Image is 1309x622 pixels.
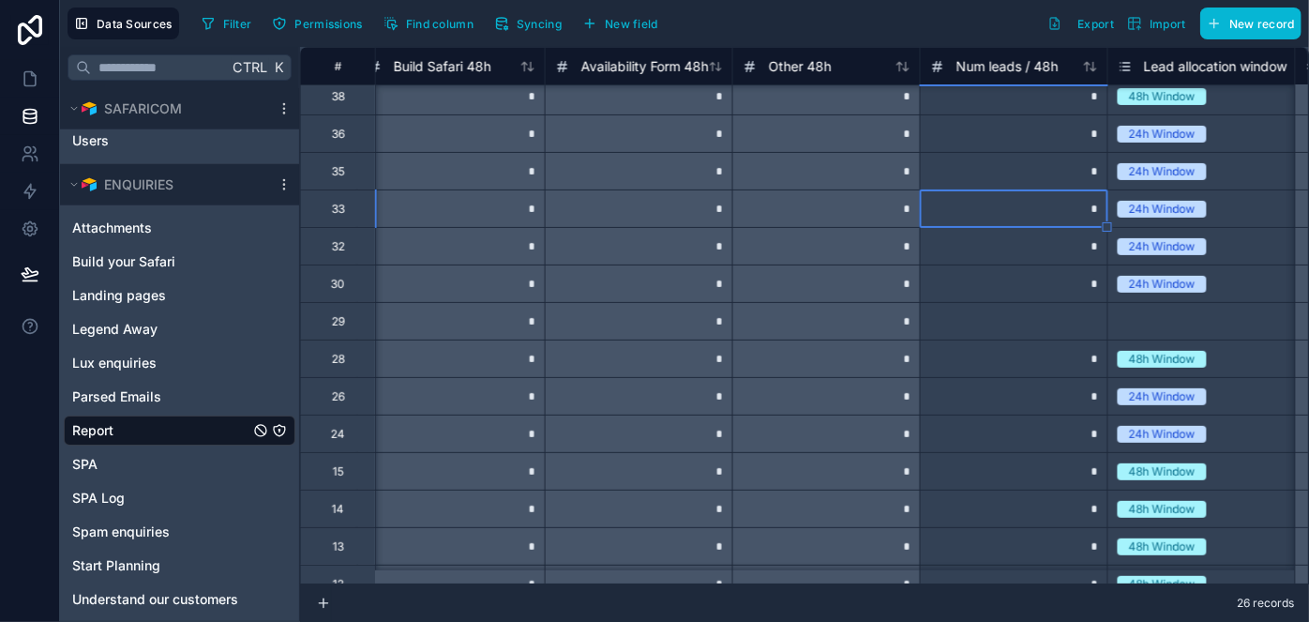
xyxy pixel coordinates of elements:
button: New record [1200,8,1301,39]
span: Other 48h [769,57,832,76]
div: 48h Window [1129,501,1196,518]
div: 24h Window [1129,163,1196,180]
button: Export [1041,8,1121,39]
div: 48h Window [1129,539,1196,555]
button: New field [576,9,665,38]
div: 13 [333,539,344,554]
a: New record [1193,8,1301,39]
div: 32 [332,239,345,254]
div: 24h Window [1129,388,1196,405]
div: 33 [332,202,345,217]
span: Lead allocation window [1144,57,1287,76]
span: Num leads / 48h [956,57,1059,76]
div: 38 [332,89,345,104]
div: 48h Window [1129,576,1196,593]
div: 24h Window [1129,238,1196,255]
div: 36 [332,127,345,142]
button: Find column [377,9,480,38]
span: Filter [223,17,252,31]
div: 24 [331,427,345,442]
span: Find column [406,17,474,31]
div: 12 [333,577,344,592]
div: 48h Window [1129,88,1196,105]
button: Permissions [265,9,369,38]
div: 48h Window [1129,463,1196,480]
div: 24h Window [1129,426,1196,443]
span: Ctrl [231,55,269,79]
span: New field [605,17,658,31]
div: 15 [333,464,344,479]
span: Import [1150,17,1186,31]
button: Syncing [488,9,568,38]
div: # [315,59,361,73]
div: 24h Window [1129,276,1196,293]
span: Export [1077,17,1114,31]
div: 30 [331,277,345,292]
button: Filter [194,9,259,38]
span: Build Safari 48h [394,57,491,76]
span: 26 records [1237,596,1294,611]
span: K [272,61,285,74]
div: 24h Window [1129,126,1196,143]
div: 24h Window [1129,201,1196,218]
div: 48h Window [1129,351,1196,368]
span: New record [1229,17,1295,31]
span: Permissions [294,17,362,31]
div: 29 [332,314,345,329]
a: Syncing [488,9,576,38]
div: 14 [332,502,344,517]
span: Data Sources [97,17,173,31]
span: Syncing [517,17,562,31]
div: 28 [332,352,345,367]
div: 35 [332,164,345,179]
button: Import [1121,8,1193,39]
a: Permissions [265,9,376,38]
button: Data Sources [68,8,179,39]
span: Availability Form 48h [581,57,709,76]
div: 26 [332,389,345,404]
